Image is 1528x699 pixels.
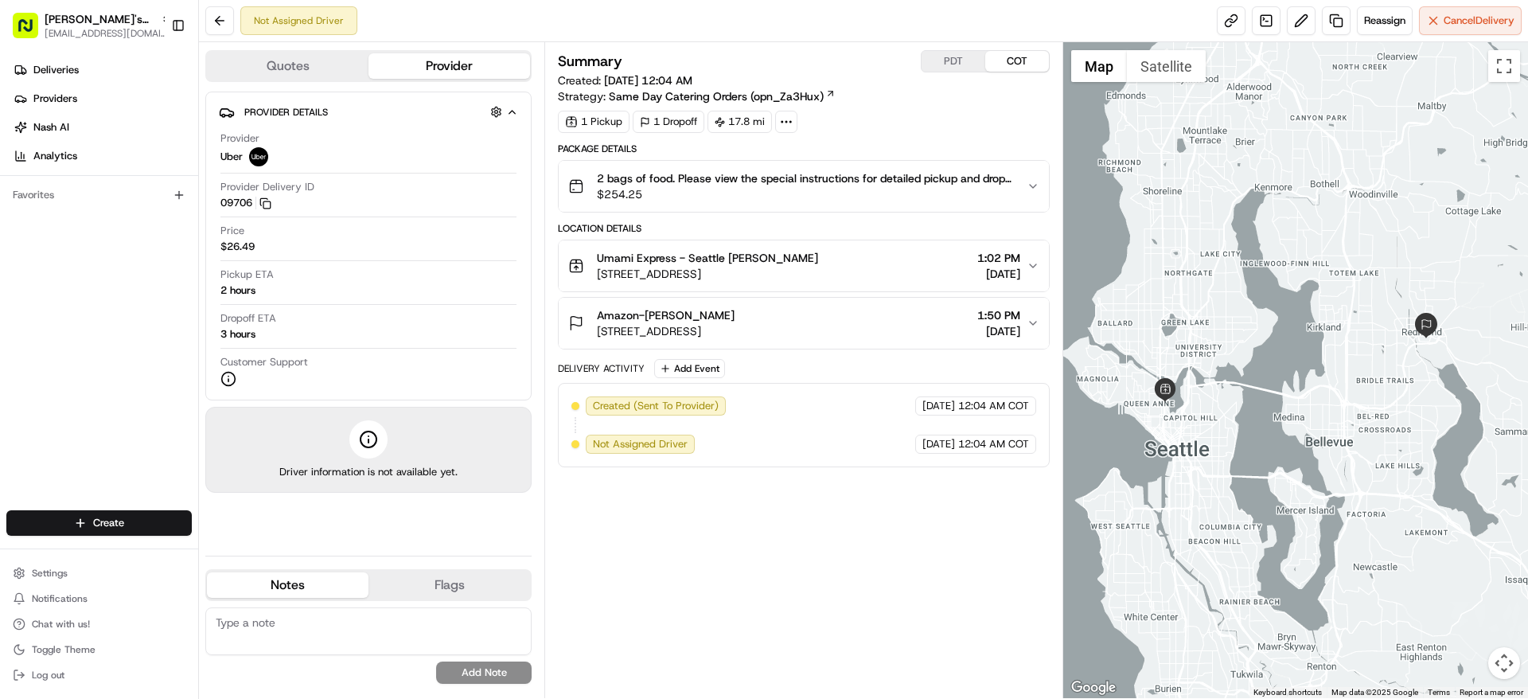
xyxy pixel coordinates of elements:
div: Location Details [558,222,1049,235]
span: [STREET_ADDRESS] [597,323,735,339]
input: Clear [41,103,263,119]
span: Chat with us! [32,618,90,631]
span: Provider Details [244,106,328,119]
span: Notifications [32,592,88,605]
img: Nash [16,16,48,48]
span: Create [93,516,124,530]
span: Price [220,224,244,238]
button: [PERSON_NAME]'s Fast Food - [GEOGRAPHIC_DATA] [45,11,154,27]
span: Settings [32,567,68,580]
button: Start new chat [271,157,290,176]
a: Open this area in Google Maps (opens a new window) [1067,678,1120,698]
button: See all [247,204,290,223]
button: [PERSON_NAME]'s Fast Food - [GEOGRAPHIC_DATA][EMAIL_ADDRESS][DOMAIN_NAME] [6,6,165,45]
span: Map data ©2025 Google [1331,688,1418,697]
button: Chat with us! [6,613,192,635]
span: [DATE] [142,247,175,260]
button: Provider Details [219,99,518,125]
span: 12:04 AM COT [958,437,1029,451]
button: Toggle fullscreen view [1488,50,1520,82]
span: Created: [558,72,692,88]
button: Amazon-[PERSON_NAME][STREET_ADDRESS]1:50 PM[DATE] [559,298,1048,349]
button: Quotes [207,53,368,79]
span: 1:02 PM [977,250,1020,266]
span: [DATE] 12:04 AM [604,73,692,88]
span: Customer Support [220,355,308,369]
div: Package Details [558,143,1049,155]
span: Dropoff ETA [220,311,276,326]
span: API Documentation [150,356,255,372]
img: Grace Nketiah [16,275,41,300]
button: Create [6,510,192,536]
button: Add Event [654,359,725,378]
a: Powered byPylon [112,394,193,407]
span: [DATE] [922,399,955,413]
div: We're available if you need us! [72,168,219,181]
a: Analytics [6,143,198,169]
button: 09706 [220,196,271,210]
h3: Summary [558,54,622,68]
button: Map camera controls [1488,647,1520,679]
span: Amazon-[PERSON_NAME] [597,307,735,323]
button: Flags [368,572,530,598]
span: Uber [220,150,243,164]
span: 2 bags of food. Please view the special instructions for detailed pickup and drop-off information. [597,170,1013,186]
span: Cancel Delivery [1444,14,1514,28]
span: Created (Sent To Provider) [593,399,719,413]
span: Toggle Theme [32,643,95,656]
button: Provider [368,53,530,79]
div: 💻 [134,357,147,370]
a: Terms [1428,688,1450,697]
span: Providers [33,92,77,106]
button: Show satellite imagery [1127,50,1206,82]
span: Umami Express - Seattle [PERSON_NAME] [597,250,818,266]
span: Nash AI [33,120,69,135]
span: • [134,247,139,260]
span: Driver information is not available yet. [279,465,458,479]
span: Reassign [1364,14,1405,28]
a: 📗Knowledge Base [10,349,128,378]
span: Deliveries [33,63,79,77]
span: Operations Team [49,247,131,260]
button: Umami Express - Seattle [PERSON_NAME][STREET_ADDRESS]1:02 PM[DATE] [559,240,1048,291]
span: Pylon [158,395,193,407]
button: 2 bags of food. Please view the special instructions for detailed pickup and drop-off information... [559,161,1048,212]
span: Pickup ETA [220,267,274,282]
a: Providers [6,86,198,111]
a: Deliveries [6,57,198,83]
span: 12:04 AM COT [958,399,1029,413]
button: PDT [922,51,985,72]
button: Settings [6,562,192,584]
span: Not Assigned Driver [593,437,688,451]
img: uber-new-logo.jpeg [249,147,268,166]
span: Provider Delivery ID [220,180,314,194]
a: Report a map error [1460,688,1523,697]
span: Knowledge Base [32,356,122,372]
span: [DATE] [977,266,1020,282]
span: $254.25 [597,186,1013,202]
img: Operations Team [16,232,41,257]
div: 1 Dropoff [633,111,704,133]
img: 1736555255976-a54dd68f-1ca7-489b-9aae-adbdc363a1c4 [16,152,45,181]
span: [DATE] [922,437,955,451]
img: 4920774857489_3d7f54699973ba98c624_72.jpg [33,152,62,181]
span: [DATE] [977,323,1020,339]
span: • [132,290,138,303]
div: Strategy: [558,88,836,104]
a: 💻API Documentation [128,349,262,378]
span: [STREET_ADDRESS] [597,266,818,282]
button: Keyboard shortcuts [1253,687,1322,698]
span: Provider [220,131,259,146]
span: [DATE] [141,290,173,303]
span: 1:50 PM [977,307,1020,323]
div: Delivery Activity [558,362,645,375]
span: $26.49 [220,240,255,254]
div: 2 hours [220,283,255,298]
button: Notes [207,572,368,598]
button: Reassign [1357,6,1413,35]
div: Past conversations [16,207,102,220]
img: Google [1067,678,1120,698]
a: Nash AI [6,115,198,140]
div: Favorites [6,182,192,208]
